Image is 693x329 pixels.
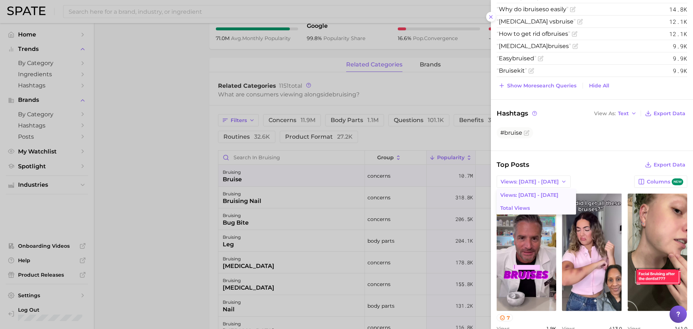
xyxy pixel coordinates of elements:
button: Columnsnew [634,176,687,188]
span: 12.1k [669,18,687,25]
span: Export Data [654,162,685,168]
span: Show more search queries [507,83,576,89]
button: Export Data [643,108,687,118]
span: Bruise [499,67,517,74]
button: Flag as miscategorized or irrelevant [524,130,529,136]
button: Flag as miscategorized or irrelevant [538,56,544,61]
button: Flag as miscategorized or irrelevant [572,43,578,49]
button: Flag as miscategorized or irrelevant [528,68,534,74]
span: #bruise [500,129,522,136]
button: Export Data [643,160,687,170]
span: [MEDICAL_DATA] s [497,43,571,49]
span: Columns [647,178,683,185]
span: Export Data [654,111,685,117]
button: Flag as miscategorized or irrelevant [570,7,576,12]
span: Why do i so easily [497,6,568,13]
button: Hide All [587,81,611,91]
span: 12.1k [669,30,687,38]
span: 14.8k [669,5,687,13]
span: 9.9k [673,67,687,74]
span: kit [497,67,527,74]
button: Show moresearch queries [497,81,578,91]
ul: Views: [DATE] - [DATE] [497,189,576,215]
span: 9.9k [673,55,687,62]
span: bruise [547,30,565,37]
span: new [672,178,683,185]
button: Flag as miscategorized or irrelevant [577,19,583,25]
span: Views: [DATE] - [DATE] [501,179,559,185]
button: View AsText [592,109,638,118]
span: bruise [548,43,566,49]
span: Hide All [589,83,609,89]
span: bruise [512,55,530,62]
span: Text [618,112,629,116]
span: bruise [524,6,542,13]
button: 7 [497,314,513,321]
span: 9.9k [673,42,687,50]
button: Views: [DATE] - [DATE] [497,176,571,188]
span: Easy d [497,55,536,62]
span: View As [594,112,616,116]
span: How to get rid of s [497,30,570,37]
span: Top Posts [497,160,529,170]
span: Views: [DATE] - [DATE] [500,192,558,198]
button: Flag as miscategorized or irrelevant [572,31,577,37]
span: [MEDICAL_DATA] vs [497,18,576,25]
span: Hashtags [497,108,538,118]
span: Total Views [500,205,530,211]
span: bruise [555,18,574,25]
